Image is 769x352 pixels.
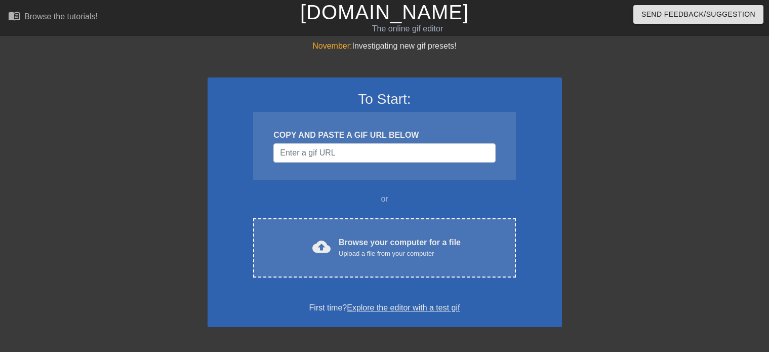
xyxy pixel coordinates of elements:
[273,143,495,163] input: Username
[347,303,460,312] a: Explore the editor with a test gif
[641,8,755,21] span: Send Feedback/Suggestion
[8,10,98,25] a: Browse the tutorials!
[273,129,495,141] div: COPY AND PASTE A GIF URL BELOW
[234,193,536,205] div: or
[312,42,352,50] span: November:
[339,237,461,259] div: Browse your computer for a file
[24,12,98,21] div: Browse the tutorials!
[221,91,549,108] h3: To Start:
[221,302,549,314] div: First time?
[339,249,461,259] div: Upload a file from your computer
[208,40,562,52] div: Investigating new gif presets!
[8,10,20,22] span: menu_book
[633,5,763,24] button: Send Feedback/Suggestion
[312,238,331,256] span: cloud_upload
[300,1,469,23] a: [DOMAIN_NAME]
[261,23,553,35] div: The online gif editor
